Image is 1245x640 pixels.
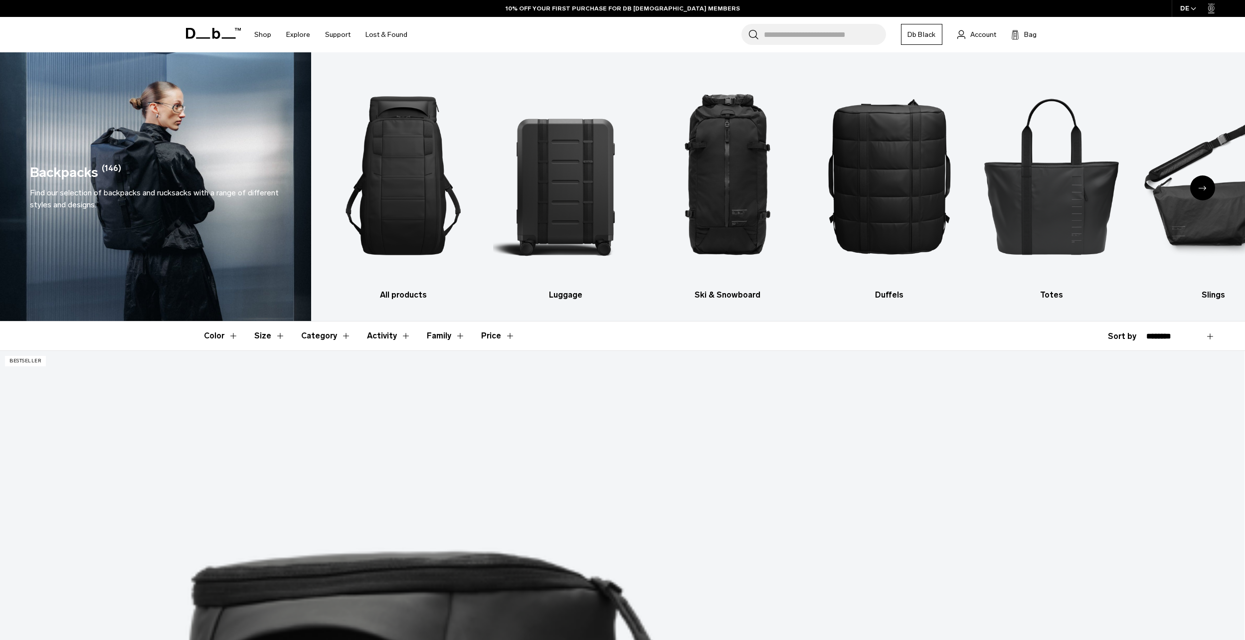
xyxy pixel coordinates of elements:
li: 4 / 10 [817,67,962,301]
a: Db Luggage [493,67,638,301]
img: Db [331,67,476,284]
div: Next slide [1190,175,1215,200]
a: Lost & Found [365,17,407,52]
a: Account [957,28,996,40]
a: Db Duffels [817,67,962,301]
a: Db All products [331,67,476,301]
a: Shop [254,17,271,52]
p: Bestseller [5,356,46,366]
h3: Luggage [493,289,638,301]
a: Explore [286,17,310,52]
button: Toggle Filter [427,321,465,350]
li: 5 / 10 [979,67,1124,301]
h3: Ski & Snowboard [655,289,800,301]
img: Db [493,67,638,284]
h3: Duffels [817,289,962,301]
button: Toggle Filter [254,321,285,350]
span: (146) [102,162,121,183]
button: Bag [1011,28,1037,40]
a: 10% OFF YOUR FIRST PURCHASE FOR DB [DEMOGRAPHIC_DATA] MEMBERS [506,4,740,13]
span: Find our selection of backpacks and rucksacks with a range of different styles and designs. [30,188,279,209]
a: Db Ski & Snowboard [655,67,800,301]
button: Toggle Filter [367,321,411,350]
a: Support [325,17,351,52]
img: Db [655,67,800,284]
span: Bag [1024,29,1037,40]
li: 2 / 10 [493,67,638,301]
h3: Totes [979,289,1124,301]
nav: Main Navigation [247,17,415,52]
img: Db [979,67,1124,284]
a: Db Totes [979,67,1124,301]
button: Toggle Filter [204,321,238,350]
li: 3 / 10 [655,67,800,301]
button: Toggle Price [481,321,515,350]
img: Db [817,67,962,284]
h3: All products [331,289,476,301]
li: 1 / 10 [331,67,476,301]
span: Account [970,29,996,40]
button: Toggle Filter [301,321,351,350]
a: Db Black [901,24,942,45]
h1: Backpacks [30,162,98,183]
